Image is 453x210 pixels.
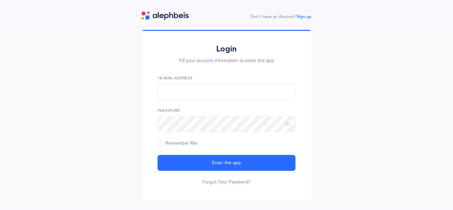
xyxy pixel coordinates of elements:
span: Enter the app [212,160,241,167]
label: Password [158,107,295,113]
img: logo.svg [142,12,189,20]
div: Don't have an Account? [250,14,311,20]
label: *E-Mail Address [158,75,295,81]
h2: Login [158,44,295,54]
a: Forgot Your Password? [202,179,251,185]
a: Sign up [297,14,311,19]
span: Remember Me [158,141,197,146]
p: Fill your account information to enter the app [158,57,295,64]
button: Enter the app [158,155,295,171]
